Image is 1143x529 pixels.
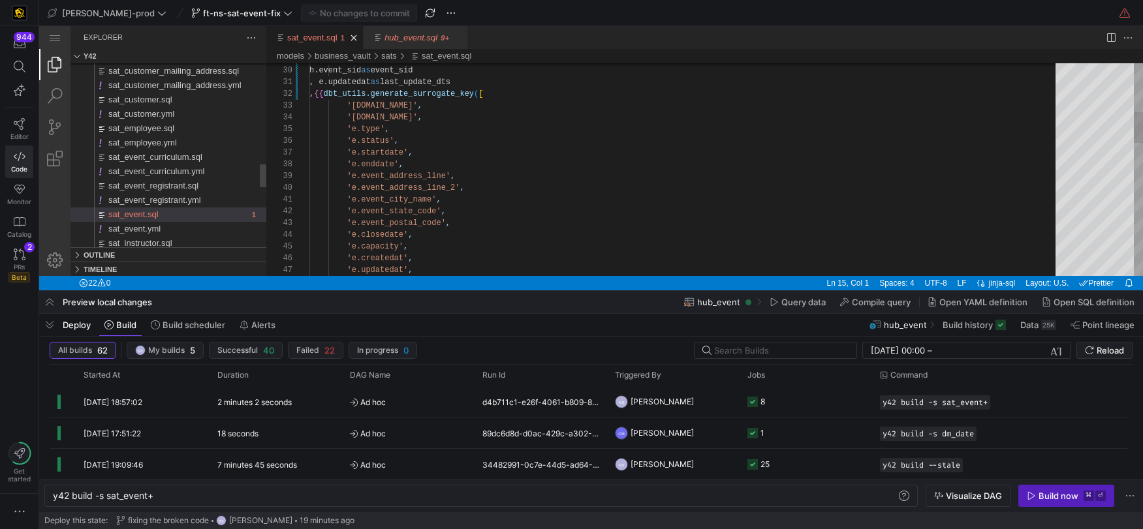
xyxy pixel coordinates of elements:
span: sat_employee.sql [69,97,135,107]
div: /models/business_vault/sats/sat_customer_mailing_address.sql [55,38,227,52]
y42-duration: 2 minutes 2 seconds [217,397,292,407]
li: Split Editor Right (⌘\) [⌥] Split Editor Down [1065,5,1079,19]
span: , [345,98,350,108]
div: 25K [1041,320,1056,330]
button: Open YAML definition [922,291,1033,313]
div: /models/business_vault/sats/sat_customer.sql [55,67,227,81]
span: Deploy this state: [44,516,108,525]
span: hub_event [697,297,740,307]
span: Open YAML definition [939,297,1027,307]
div: 944 [14,32,35,42]
span: – [928,345,932,355]
span: Build [116,320,136,330]
a: Spaces: 4 [837,250,878,264]
span: 62 [97,345,108,355]
span: , [369,228,373,237]
div: Spaces: 4 [835,250,880,264]
a: jinja-sql [948,250,980,264]
span: '[DOMAIN_NAME]' [308,75,379,84]
span: [PERSON_NAME] [631,417,694,448]
div: /models/business_vault/sats/sat_customer_mailing_address.yml [55,52,227,67]
span: sat_instructor.sql [69,212,133,222]
span: sat_customer_mailing_address.sql [69,40,200,50]
span: My builds [148,346,185,355]
div: 34 [239,85,253,97]
li: Close (⌘W) [308,5,321,18]
div: sat_event.sql [227,37,1104,250]
button: Build scheduler [145,314,231,336]
span: Compile query [852,297,911,307]
div: 37 [239,121,253,132]
a: UTF-8 [883,250,911,264]
span: as [322,40,331,49]
span: Code [11,165,27,173]
h3: Timeline [44,236,78,250]
y42-duration: 18 seconds [217,429,258,438]
div: /models/business_vault/sats/sat_event_registrant.yml [55,167,227,181]
div: sat_instructor.sql [31,210,227,224]
span: , [360,134,364,143]
div: /models/business_vault/sats/sat_employee.sql [55,95,227,110]
span: Data [1020,320,1039,330]
button: Build history [937,314,1012,336]
span: y42 build --stale [883,461,960,470]
span: DAG Name [350,370,390,380]
div: sat_event_curriculum.yml [31,138,227,153]
div: sat_customer.yml [31,81,227,95]
kbd: ⏎ [1095,491,1106,501]
span: Started At [84,370,120,380]
span: hub_event [884,320,927,330]
span: 'e.startdate' [308,122,369,131]
div: 44 [239,203,253,215]
div: 34482991-0c7e-44d5-ad64-57e30621b686 [475,449,607,479]
span: 'e.event_postal_code' [308,192,407,202]
div: Editor Language Status: Formatting, There are multiple formatters for 'jinja-sql' files. One of t... [933,250,948,264]
span: sat_employee.yml [69,112,138,121]
h3: Explorer Section: y42 [44,23,57,37]
span: All builds [58,346,92,355]
span: sat_event_curriculum.sql [69,126,163,136]
a: Errors: 22 [37,250,74,264]
span: , [369,122,373,131]
ul: Tab actions [410,5,428,18]
span: , [369,204,373,213]
button: In progress0 [349,342,417,359]
span: [PERSON_NAME] [229,516,292,525]
kbd: ⌘ [1084,491,1094,501]
span: h.event_sid [270,40,322,49]
span: 'e.closedate' [308,204,369,213]
button: Build now⌘⏎ [1018,485,1114,507]
div: Timeline Section [31,235,227,250]
div: Ln 15, Col 1 [782,250,835,264]
span: , [379,75,383,84]
span: sat_customer_mailing_address.yml [69,54,202,64]
div: 25 [760,449,770,479]
input: Search Builds [714,345,846,355]
span: , [420,157,425,166]
span: Command [890,370,928,380]
span: 19 minutes ago [300,516,354,525]
a: models [238,25,265,35]
div: Notifications [1080,250,1099,264]
div: 2 [24,242,35,252]
button: Compile query [834,291,916,313]
div: Build now [1039,491,1078,501]
span: , [397,169,401,178]
span: sat_customer.yml [69,83,135,93]
a: Notifications [1082,250,1097,264]
span: 40 [263,345,274,355]
div: sat_event.yml [31,196,227,210]
a: Editor Language Status: Formatting, There are multiple formatters for 'jinja-sql' files. One of t... [935,250,948,264]
span: Beta [8,272,30,282]
ul: Tab actions [305,5,324,18]
span: Deploy [63,320,91,330]
a: LF [915,250,931,264]
input: End datetime [935,345,1020,355]
div: /models/business_vault [275,23,332,37]
span: Failed [296,346,319,355]
span: sat_event.yml [69,198,121,207]
span: , [270,63,275,72]
span: 5 [190,345,195,355]
button: Query data [764,291,832,313]
div: NS [135,345,146,355]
